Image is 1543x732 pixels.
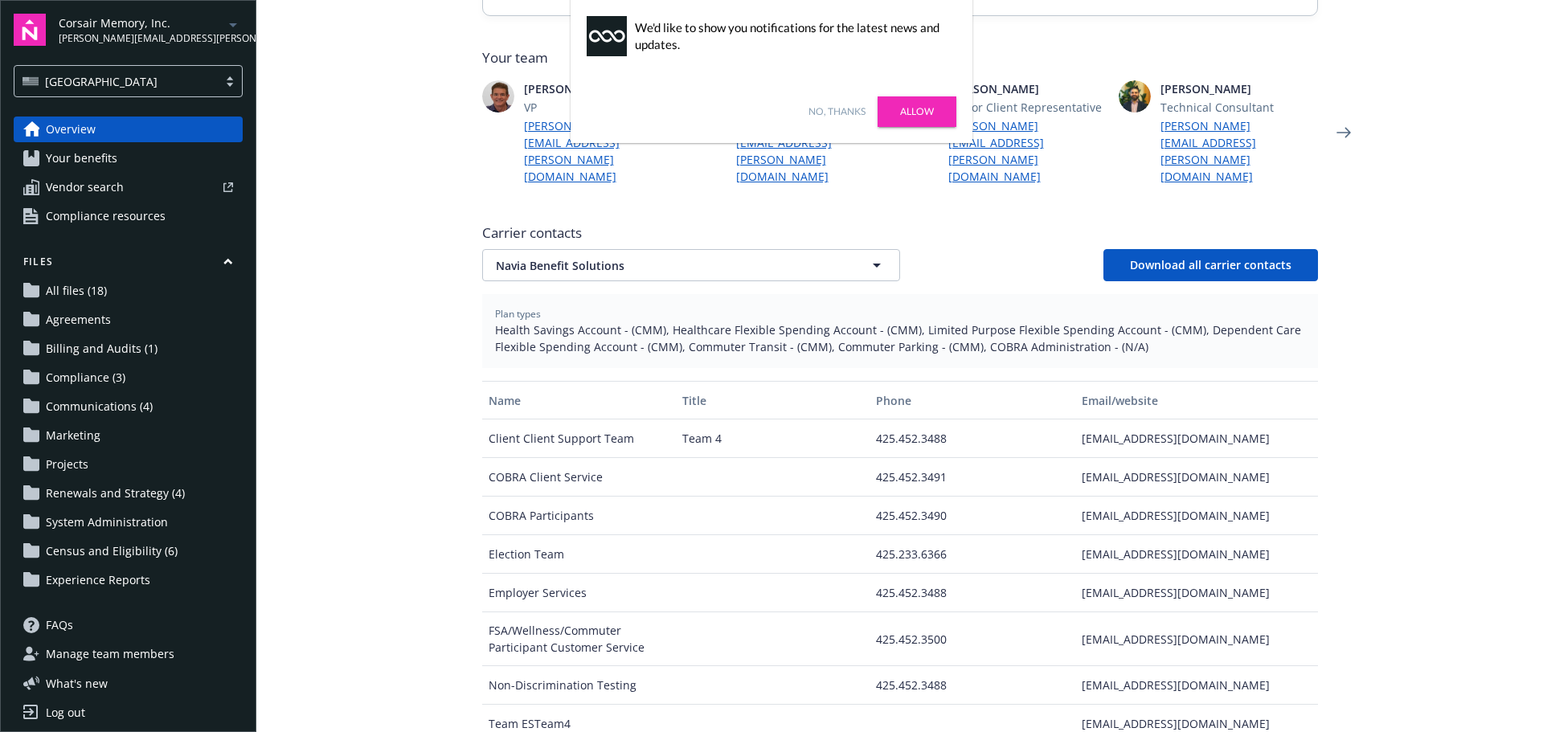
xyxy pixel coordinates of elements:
div: Client Client Support Team [482,419,676,458]
a: FAQs [14,612,243,638]
div: Name [489,392,669,409]
div: Non-Discrimination Testing [482,666,676,705]
a: Renewals and Strategy (4) [14,481,243,506]
a: Vendor search [14,174,243,200]
div: 425.452.3500 [870,612,1075,666]
a: [PERSON_NAME][EMAIL_ADDRESS][PERSON_NAME][DOMAIN_NAME] [1160,117,1318,185]
span: What ' s new [46,675,108,692]
div: 425.452.3488 [870,574,1075,612]
span: [GEOGRAPHIC_DATA] [45,73,158,90]
div: COBRA Client Service [482,458,676,497]
div: Team 4 [676,419,870,458]
span: All files (18) [46,278,107,304]
span: Compliance (3) [46,365,125,391]
span: Census and Eligibility (6) [46,538,178,564]
div: [EMAIL_ADDRESS][DOMAIN_NAME] [1075,574,1317,612]
div: Log out [46,700,85,726]
div: We'd like to show you notifications for the latest news and updates. [635,19,948,53]
a: Compliance (3) [14,365,243,391]
span: Corsair Memory, Inc. [59,14,223,31]
button: Download all carrier contacts [1103,249,1318,281]
div: Election Team [482,535,676,574]
span: [GEOGRAPHIC_DATA] [23,73,210,90]
a: [PERSON_NAME][EMAIL_ADDRESS][PERSON_NAME][DOMAIN_NAME] [948,117,1106,185]
a: Compliance resources [14,203,243,229]
a: [PERSON_NAME][EMAIL_ADDRESS][PERSON_NAME][DOMAIN_NAME] [524,117,681,185]
a: Next [1331,120,1357,145]
span: Vendor search [46,174,124,200]
a: Marketing [14,423,243,448]
span: Billing and Audits (1) [46,336,158,362]
span: Overview [46,117,96,142]
div: 425.233.6366 [870,535,1075,574]
button: Phone [870,381,1075,419]
span: Carrier contacts [482,223,1318,243]
span: Communications (4) [46,394,153,419]
a: No, thanks [808,104,866,119]
img: photo [482,80,514,112]
span: Download all carrier contacts [1130,257,1291,272]
span: Manage team members [46,641,174,667]
div: Email/website [1082,392,1311,409]
a: All files (18) [14,278,243,304]
a: Projects [14,452,243,477]
span: Plan types [495,307,1305,321]
button: Title [676,381,870,419]
div: 425.452.3490 [870,497,1075,535]
div: 425.452.3488 [870,666,1075,705]
div: [EMAIL_ADDRESS][DOMAIN_NAME] [1075,612,1317,666]
span: Navia Benefit Solutions [496,257,830,274]
div: 425.452.3488 [870,419,1075,458]
div: [EMAIL_ADDRESS][DOMAIN_NAME] [1075,458,1317,497]
span: VP [524,99,681,116]
button: Name [482,381,676,419]
a: Communications (4) [14,394,243,419]
a: Agreements [14,307,243,333]
div: Employer Services [482,574,676,612]
a: Census and Eligibility (6) [14,538,243,564]
div: Title [682,392,863,409]
a: [PERSON_NAME][EMAIL_ADDRESS][PERSON_NAME][DOMAIN_NAME] [736,117,894,185]
span: Projects [46,452,88,477]
button: Navia Benefit Solutions [482,249,900,281]
button: Corsair Memory, Inc.[PERSON_NAME][EMAIL_ADDRESS][PERSON_NAME][DOMAIN_NAME]arrowDropDown [59,14,243,46]
button: What's new [14,675,133,692]
a: System Administration [14,509,243,535]
a: Experience Reports [14,567,243,593]
a: arrowDropDown [223,14,243,34]
span: [PERSON_NAME] [1160,80,1318,97]
button: Files [14,255,243,275]
span: Senior Client Representative [948,99,1106,116]
span: Renewals and Strategy (4) [46,481,185,506]
span: Your team [482,48,1318,67]
a: Overview [14,117,243,142]
span: Your benefits [46,145,117,171]
div: [EMAIL_ADDRESS][DOMAIN_NAME] [1075,497,1317,535]
div: 425.452.3491 [870,458,1075,497]
div: [EMAIL_ADDRESS][DOMAIN_NAME] [1075,535,1317,574]
span: Experience Reports [46,567,150,593]
a: Billing and Audits (1) [14,336,243,362]
span: [PERSON_NAME] [948,80,1106,97]
div: Phone [876,392,1069,409]
span: System Administration [46,509,168,535]
span: Technical Consultant [1160,99,1318,116]
span: Compliance resources [46,203,166,229]
span: Agreements [46,307,111,333]
span: Marketing [46,423,100,448]
a: Allow [878,96,956,127]
img: navigator-logo.svg [14,14,46,46]
div: [EMAIL_ADDRESS][DOMAIN_NAME] [1075,666,1317,705]
div: [EMAIL_ADDRESS][DOMAIN_NAME] [1075,419,1317,458]
span: [PERSON_NAME] [524,80,681,97]
span: FAQs [46,612,73,638]
div: COBRA Participants [482,497,676,535]
img: photo [1119,80,1151,112]
button: Email/website [1075,381,1317,419]
a: Your benefits [14,145,243,171]
span: [PERSON_NAME][EMAIL_ADDRESS][PERSON_NAME][DOMAIN_NAME] [59,31,223,46]
div: FSA/Wellness/Commuter Participant Customer Service [482,612,676,666]
a: Manage team members [14,641,243,667]
span: Health Savings Account - (CMM), Healthcare Flexible Spending Account - (CMM), Limited Purpose Fle... [495,321,1305,355]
